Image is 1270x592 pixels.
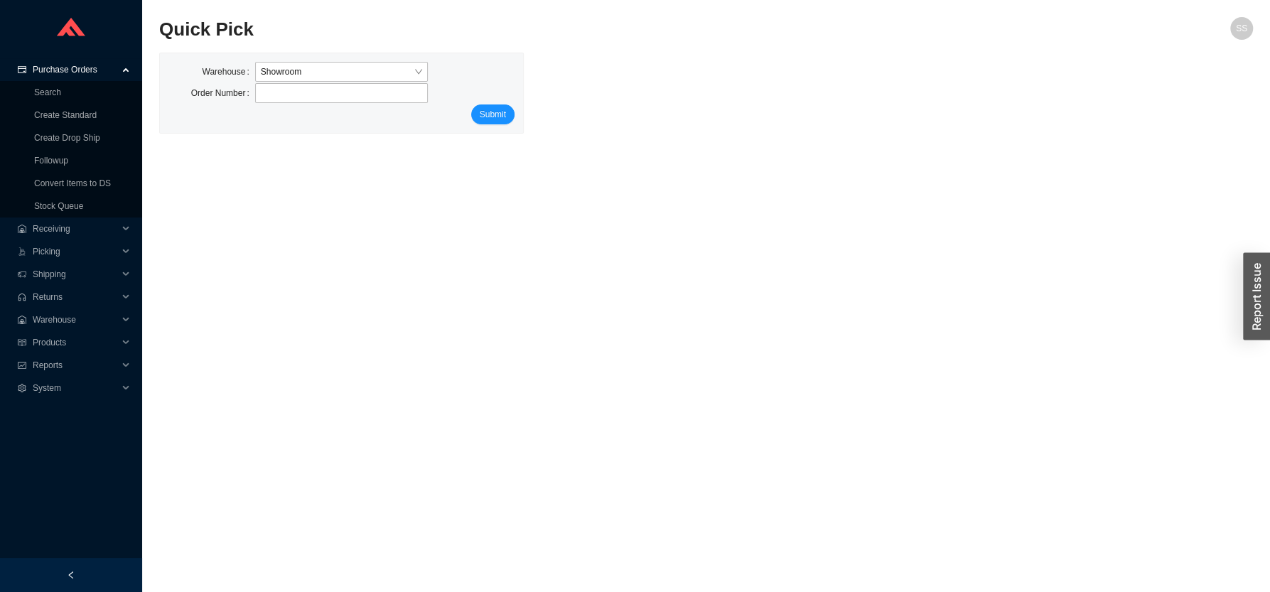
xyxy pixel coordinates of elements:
[67,571,75,579] span: left
[34,178,111,188] a: Convert Items to DS
[33,286,118,308] span: Returns
[202,62,254,82] label: Warehouse
[34,133,100,143] a: Create Drop Ship
[34,156,68,166] a: Followup
[17,384,27,392] span: setting
[33,217,118,240] span: Receiving
[17,65,27,74] span: credit-card
[17,293,27,301] span: customer-service
[191,83,255,103] label: Order Number
[33,354,118,377] span: Reports
[33,377,118,399] span: System
[33,331,118,354] span: Products
[17,361,27,370] span: fund
[34,110,97,120] a: Create Standard
[261,63,423,81] span: Showroom
[34,87,61,97] a: Search
[33,263,118,286] span: Shipping
[480,107,506,122] span: Submit
[471,104,515,124] button: Submit
[33,308,118,331] span: Warehouse
[34,201,83,211] a: Stock Queue
[33,240,118,263] span: Picking
[33,58,118,81] span: Purchase Orders
[159,17,979,42] h2: Quick Pick
[17,338,27,347] span: read
[1236,17,1247,40] span: SS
